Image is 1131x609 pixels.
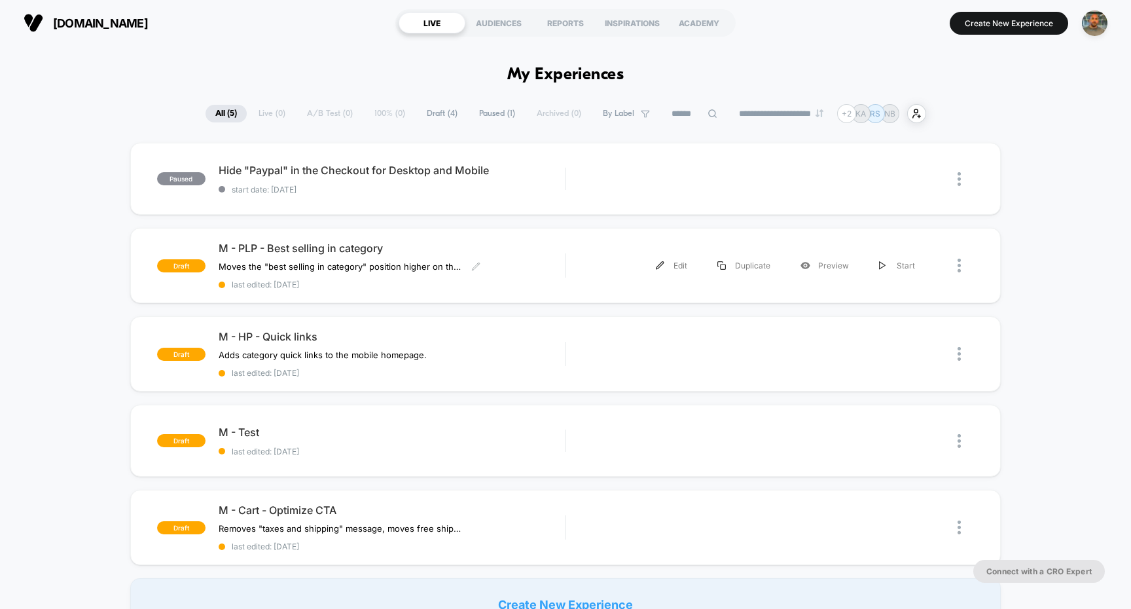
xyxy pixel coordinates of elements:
img: end [816,109,823,117]
span: Moves the "best selling in category" position higher on the collection page. [219,261,461,272]
span: All ( 5 ) [206,105,247,122]
span: last edited: [DATE] [219,280,565,289]
p: NB [884,109,895,119]
h1: My Experiences [507,65,624,84]
div: Preview [785,251,864,280]
span: start date: [DATE] [219,185,565,194]
img: close [958,347,961,361]
div: LIVE [399,12,465,33]
span: Paused ( 1 ) [469,105,525,122]
p: KA [855,109,866,119]
button: [DOMAIN_NAME] [20,12,152,33]
div: ACADEMY [666,12,732,33]
div: INSPIRATIONS [599,12,666,33]
img: ppic [1082,10,1107,36]
span: Adds category quick links to the mobile homepage. [219,350,427,360]
img: Visually logo [24,13,43,33]
p: RS [870,109,880,119]
span: draft [157,434,206,447]
div: AUDIENCES [465,12,532,33]
button: Create New Experience [950,12,1068,35]
span: [DOMAIN_NAME] [53,16,148,30]
div: Start [864,251,930,280]
span: draft [157,259,206,272]
span: M - Cart - Optimize CTA [219,504,565,517]
span: By Label [603,109,634,119]
div: REPORTS [532,12,599,33]
div: Duplicate [702,251,785,280]
span: paused [157,172,206,185]
button: ppic [1078,10,1111,37]
div: Edit [641,251,702,280]
img: close [958,434,961,448]
img: close [958,172,961,186]
span: Hide "Paypal" in the Checkout for Desktop and Mobile [219,164,565,177]
img: menu [656,261,664,270]
span: M - PLP - Best selling in category [219,242,565,255]
button: Connect with a CRO Expert [973,560,1105,583]
div: + 2 [837,104,856,123]
span: last edited: [DATE] [219,447,565,456]
span: Draft ( 4 ) [417,105,467,122]
img: menu [717,261,726,270]
span: draft [157,348,206,361]
img: menu [879,261,886,270]
img: close [958,521,961,534]
span: draft [157,521,206,534]
span: last edited: [DATE] [219,368,565,378]
span: M - HP - Quick links [219,330,565,343]
img: close [958,259,961,272]
span: last edited: [DATE] [219,542,565,551]
span: M - Test [219,426,565,439]
span: Removes "taxes and shipping" message, moves free shipping progress bar to the top of the cart, re... [219,523,461,534]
